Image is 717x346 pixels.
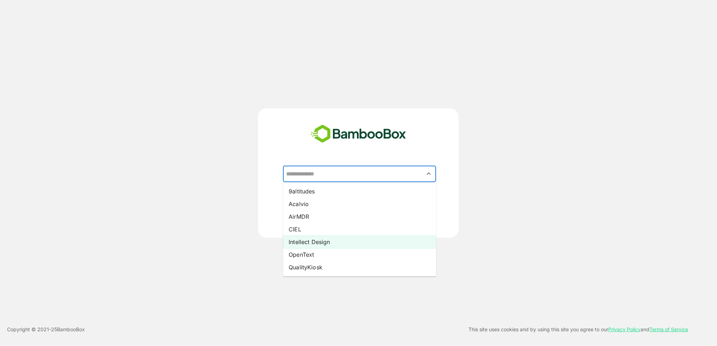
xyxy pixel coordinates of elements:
[283,223,436,236] li: CIEL
[283,210,436,223] li: AirMDR
[283,248,436,261] li: OpenText
[608,326,641,332] a: Privacy Policy
[7,325,85,334] p: Copyright © 2021- 25 BambooBox
[424,169,434,179] button: Close
[283,261,436,274] li: QualityKiosk
[283,198,436,210] li: Acalvio
[283,236,436,248] li: Intellect Design
[649,326,688,332] a: Terms of Service
[468,325,688,334] p: This site uses cookies and by using this site you agree to our and
[307,122,410,146] img: bamboobox
[283,185,436,198] li: 9altitudes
